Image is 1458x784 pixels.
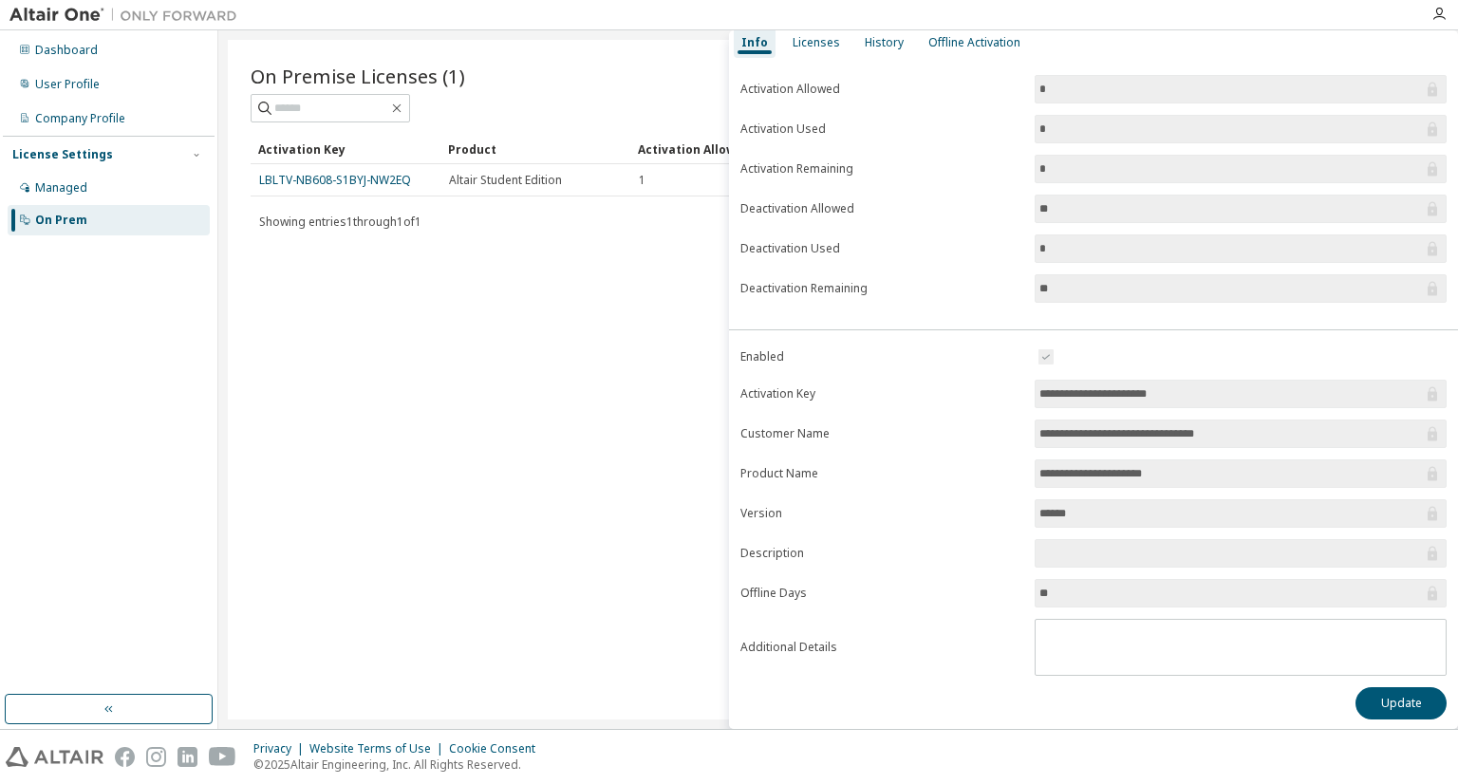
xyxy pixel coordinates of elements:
span: On Premise Licenses (1) [251,63,465,89]
label: Customer Name [740,426,1023,441]
label: Deactivation Used [740,241,1023,256]
a: LBLTV-NB608-S1BYJ-NW2EQ [259,172,411,188]
img: instagram.svg [146,747,166,767]
img: linkedin.svg [178,747,197,767]
div: Activation Allowed [638,134,813,164]
span: Showing entries 1 through 1 of 1 [259,214,421,230]
div: Activation Key [258,134,433,164]
div: On Prem [35,213,87,228]
img: youtube.svg [209,747,236,767]
label: Activation Used [740,121,1023,137]
span: 1 [639,173,645,188]
img: facebook.svg [115,747,135,767]
div: Website Terms of Use [309,741,449,756]
label: Activation Allowed [740,82,1023,97]
span: Altair Student Edition [449,173,562,188]
label: Description [740,546,1023,561]
label: Activation Remaining [740,161,1023,177]
div: Privacy [253,741,309,756]
div: History [865,35,904,50]
div: User Profile [35,77,100,92]
div: Managed [35,180,87,196]
img: Altair One [9,6,247,25]
div: Info [741,35,768,50]
div: License Settings [12,147,113,162]
div: Licenses [793,35,840,50]
div: Company Profile [35,111,125,126]
label: Activation Key [740,386,1023,401]
p: © 2025 Altair Engineering, Inc. All Rights Reserved. [253,756,547,773]
div: Dashboard [35,43,98,58]
label: Deactivation Remaining [740,281,1023,296]
label: Product Name [740,466,1023,481]
label: Deactivation Allowed [740,201,1023,216]
img: altair_logo.svg [6,747,103,767]
label: Additional Details [740,640,1023,655]
div: Offline Activation [928,35,1020,50]
button: Update [1355,687,1447,719]
label: Version [740,506,1023,521]
label: Enabled [740,349,1023,364]
label: Offline Days [740,586,1023,601]
div: Cookie Consent [449,741,547,756]
div: Product [448,134,623,164]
